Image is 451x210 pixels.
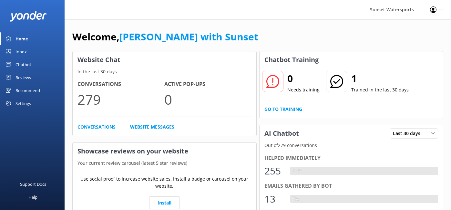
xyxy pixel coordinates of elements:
a: Website Messages [130,123,174,131]
p: 279 [77,89,164,110]
p: 0 [164,89,251,110]
h3: Chatbot Training [260,51,323,68]
div: 13 [264,191,284,207]
p: Needs training [287,86,320,93]
h1: Welcome, [72,29,258,45]
p: Out of 279 conversations [260,142,443,149]
h2: 1 [351,71,409,86]
img: yonder-white-logo.png [10,11,47,22]
h4: Active Pop-ups [164,80,251,89]
a: [PERSON_NAME] with Sunset [119,30,258,43]
div: Reviews [15,71,31,84]
p: Use social proof to increase website sales. Install a badge or carousel on your website. [77,175,251,190]
div: Help [28,191,37,204]
div: 91% [290,167,303,175]
p: Your current review carousel (latest 5 star reviews) [73,160,256,167]
a: Install [149,196,180,209]
div: Support Docs [20,178,46,191]
h3: AI Chatbot [260,125,304,142]
h3: Showcase reviews on your website [73,143,256,160]
a: Conversations [77,123,116,131]
p: In the last 30 days [73,68,256,75]
div: Chatbot [15,58,31,71]
div: 255 [264,163,284,179]
div: 5% [290,195,301,203]
a: Go to Training [264,106,302,113]
div: Inbox [15,45,27,58]
div: Home [15,32,28,45]
div: Settings [15,97,31,110]
h2: 0 [287,71,320,86]
h4: Conversations [77,80,164,89]
span: Last 30 days [393,130,424,137]
div: Helped immediately [264,154,438,163]
div: Recommend [15,84,40,97]
div: Emails gathered by bot [264,182,438,190]
p: Trained in the last 30 days [351,86,409,93]
h3: Website Chat [73,51,256,68]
